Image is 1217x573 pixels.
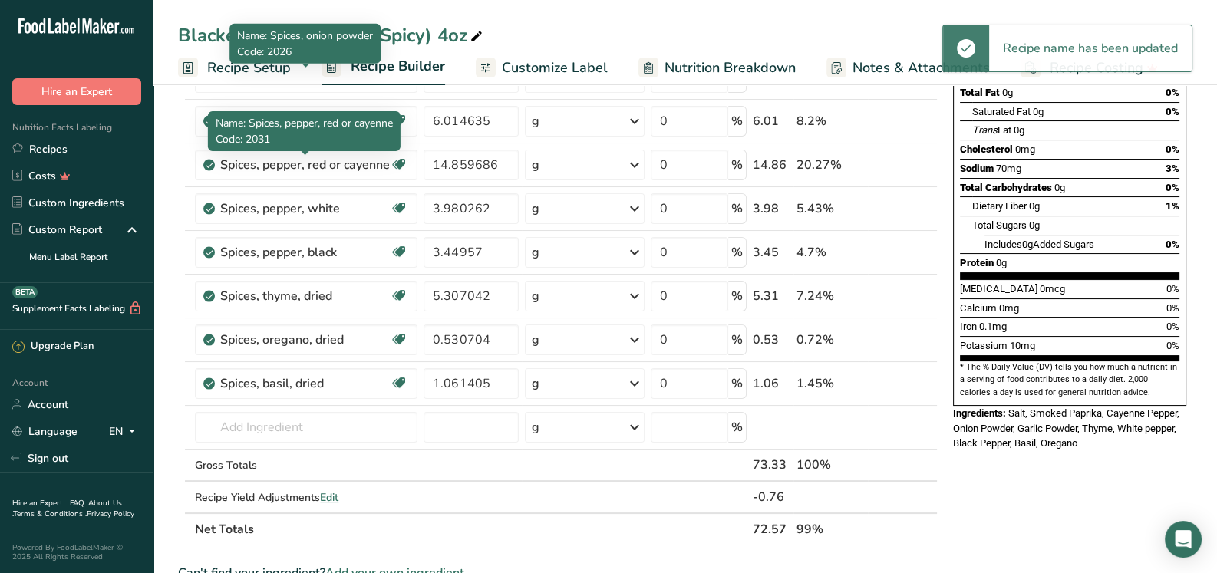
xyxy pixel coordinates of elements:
div: g [532,331,539,349]
span: 0g [1002,87,1013,98]
div: g [532,112,539,130]
div: 0.53 [753,331,790,349]
span: 3% [1166,163,1179,174]
span: Recipe Builder [351,56,445,77]
span: Sodium [960,163,994,174]
div: 7.24% [796,287,865,305]
span: Nutrition Breakdown [665,58,796,78]
span: Edit [320,490,338,505]
span: Code: 2031 [216,132,270,147]
span: Code: 2026 [237,44,292,59]
span: 0% [1166,283,1179,295]
span: 0g [1022,239,1033,250]
div: Custom Report [12,222,102,238]
span: 0% [1166,182,1179,193]
span: 0% [1166,143,1179,155]
a: Language [12,418,78,445]
div: 4.7% [796,243,865,262]
div: Spices, basil, dried [220,374,390,393]
div: 14.86 [753,156,790,174]
span: 0mg [999,302,1019,314]
span: Dietary Fiber [972,200,1027,212]
span: Customize Label [502,58,608,78]
span: Potassium [960,340,1008,351]
div: 8.2% [796,112,865,130]
div: Upgrade Plan [12,339,94,354]
span: 10mg [1010,340,1035,351]
span: Total Fat [960,87,1000,98]
div: 3.98 [753,199,790,218]
button: Hire an Expert [12,78,141,105]
div: g [532,287,539,305]
div: Spices, pepper, red or cayenne [220,156,390,174]
div: 6.01 [753,112,790,130]
span: Name: Spices, onion powder [237,28,373,43]
div: Blackening Seasoning (Spicy) 4oz [178,21,486,49]
span: 0g [1029,200,1040,212]
div: 73.33 [753,456,790,474]
span: Fat [972,124,1011,136]
div: Gross Totals [195,457,417,473]
span: Salt, Smoked Paprika, Cayenne Pepper, Onion Powder, Garlic Powder, Thyme, White pepper, Black Pep... [953,407,1179,449]
div: 5.31 [753,287,790,305]
div: 100% [796,456,865,474]
span: 1% [1166,200,1179,212]
span: Name: Spices, pepper, red or cayenne [216,116,393,130]
div: Spices, pepper, black [220,243,390,262]
div: 1.06 [753,374,790,393]
div: Powered By FoodLabelMaker © 2025 All Rights Reserved [12,543,141,561]
input: Add Ingredient [195,412,417,443]
span: [MEDICAL_DATA] [960,283,1037,295]
div: EN [109,422,141,440]
div: g [532,418,539,436]
div: 5.43% [796,199,865,218]
span: Total Sugars [972,219,1027,231]
div: Recipe Yield Adjustments [195,489,417,505]
div: 3.45 [753,243,790,262]
div: -0.76 [753,488,790,506]
span: 0g [1054,182,1065,193]
span: Protein [960,257,994,268]
span: 0g [996,257,1007,268]
div: g [532,156,539,174]
a: Notes & Attachments [826,51,990,85]
span: Iron [960,321,977,332]
span: Ingredients: [953,407,1006,419]
span: 0.1mg [979,321,1007,332]
span: 0% [1166,302,1179,314]
span: Total Carbohydrates [960,182,1052,193]
div: 1.45% [796,374,865,393]
span: Recipe Setup [207,58,291,78]
span: 0% [1166,87,1179,98]
a: Recipe Setup [178,51,291,85]
a: FAQ . [70,498,88,509]
a: About Us . [12,498,122,519]
a: Recipe Builder [322,49,445,86]
span: Notes & Attachments [853,58,990,78]
span: Calcium [960,302,997,314]
span: Saturated Fat [972,106,1031,117]
span: 0mcg [1040,283,1065,295]
span: Includes Added Sugars [984,239,1094,250]
th: 99% [793,512,868,545]
a: Privacy Policy [87,509,134,519]
span: 70mg [996,163,1021,174]
div: Spices, thyme, dried [220,287,390,305]
div: g [532,199,539,218]
span: Cholesterol [960,143,1013,155]
span: 0mg [1015,143,1035,155]
a: Hire an Expert . [12,498,67,509]
span: 0% [1166,321,1179,332]
th: Net Totals [192,512,749,545]
div: Spices, pepper, white [220,199,390,218]
th: 72.57 [750,512,793,545]
span: 0% [1166,106,1179,117]
div: g [532,374,539,393]
div: Spices, oregano, dried [220,331,390,349]
div: g [532,243,539,262]
i: Trans [972,124,998,136]
a: Customize Label [476,51,608,85]
span: 0% [1166,340,1179,351]
span: 0g [1029,219,1040,231]
div: 20.27% [796,156,865,174]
